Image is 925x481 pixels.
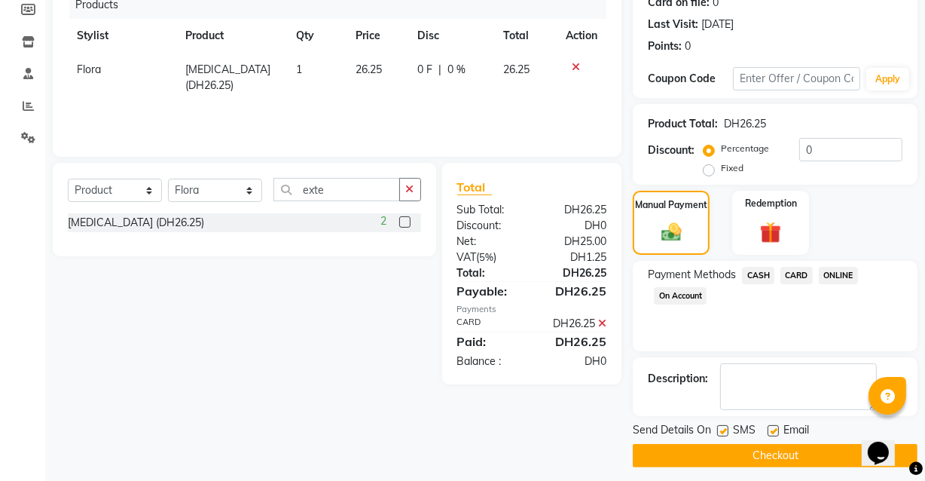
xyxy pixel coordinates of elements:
[457,250,477,264] span: Vat
[273,178,400,201] input: Search or Scan
[724,116,766,132] div: DH26.25
[733,422,756,441] span: SMS
[648,71,733,87] div: Coupon Code
[780,267,813,284] span: CARD
[439,62,442,78] span: |
[68,19,176,53] th: Stylist
[701,17,734,32] div: [DATE]
[633,444,917,467] button: Checkout
[532,316,618,332] div: DH26.25
[446,282,532,300] div: Payable:
[77,63,101,76] span: Flora
[446,202,532,218] div: Sub Total:
[287,19,346,53] th: Qty
[446,265,532,281] div: Total:
[532,250,618,265] div: DH1.25
[635,198,707,212] label: Manual Payment
[742,267,774,284] span: CASH
[648,116,718,132] div: Product Total:
[648,17,698,32] div: Last Visit:
[446,316,532,332] div: CARD
[654,287,707,305] span: On Account
[448,62,466,78] span: 0 %
[648,267,736,283] span: Payment Methods
[409,19,495,53] th: Disc
[503,63,530,76] span: 26.25
[532,218,618,234] div: DH0
[733,67,860,90] input: Enter Offer / Coupon Code
[685,38,691,54] div: 0
[532,234,618,250] div: DH25.00
[532,354,618,369] div: DH0
[494,19,557,53] th: Total
[655,221,688,244] img: _cash.svg
[418,62,433,78] span: 0 F
[446,332,532,351] div: Paid:
[446,250,532,265] div: ( )
[446,218,532,234] div: Discount:
[457,303,607,316] div: Payments
[783,422,809,441] span: Email
[557,19,606,53] th: Action
[819,267,858,284] span: ONLINE
[532,332,618,351] div: DH26.25
[753,219,788,246] img: _gift.svg
[346,19,409,53] th: Price
[68,215,204,231] div: [MEDICAL_DATA] (DH26.25)
[745,197,797,210] label: Redemption
[532,202,618,218] div: DH26.25
[633,422,711,441] span: Send Details On
[296,63,302,76] span: 1
[721,142,769,155] label: Percentage
[532,282,618,300] div: DH26.25
[381,213,387,229] span: 2
[862,421,910,466] iframe: chat widget
[648,142,695,158] div: Discount:
[176,19,288,53] th: Product
[185,63,270,92] span: [MEDICAL_DATA] (DH26.25)
[648,371,708,387] div: Description:
[648,38,682,54] div: Points:
[446,234,532,250] div: Net:
[480,251,494,263] span: 5%
[866,68,909,90] button: Apply
[721,161,743,175] label: Fixed
[532,265,618,281] div: DH26.25
[446,354,532,369] div: Balance :
[356,63,382,76] span: 26.25
[457,179,492,195] span: Total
